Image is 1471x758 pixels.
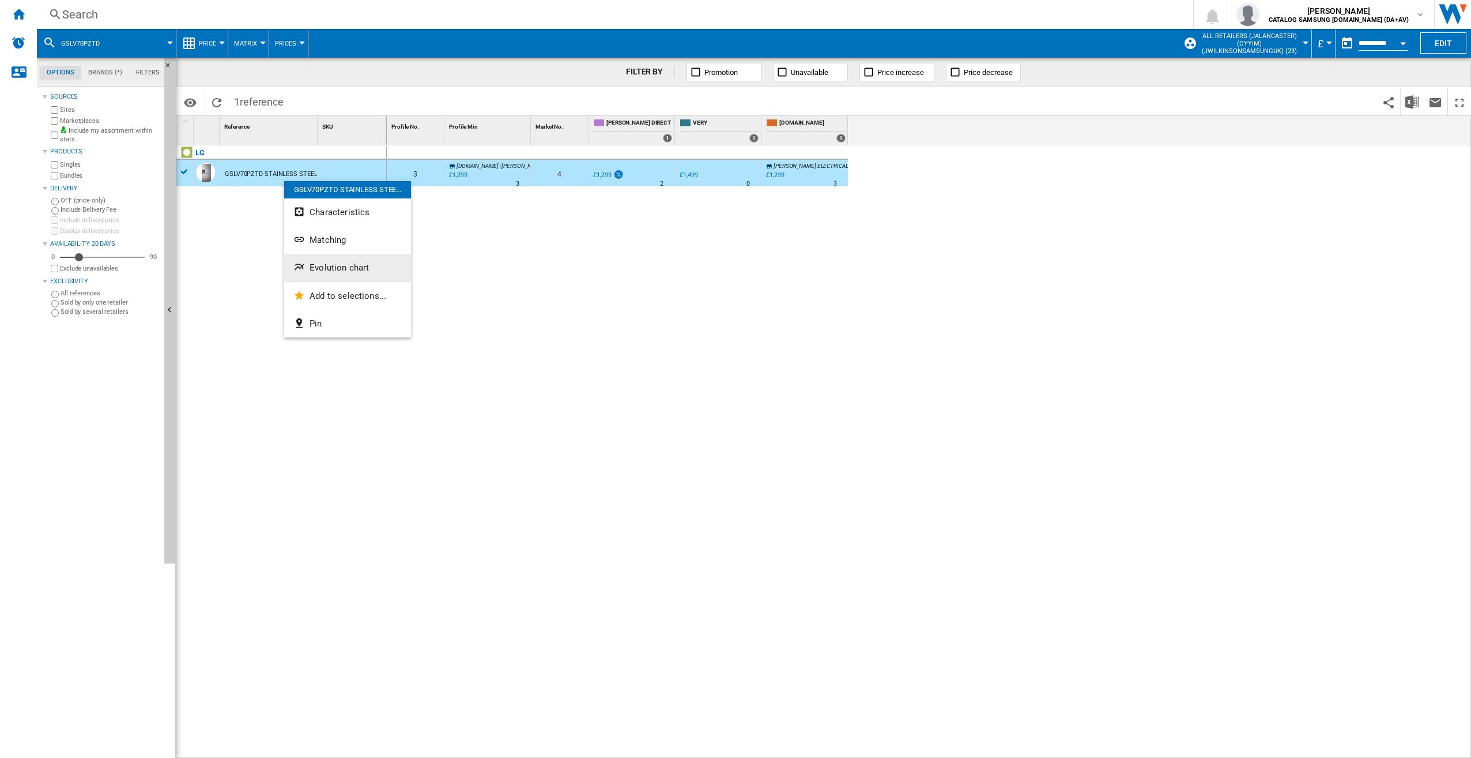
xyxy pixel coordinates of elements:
[284,226,411,254] button: Matching
[284,310,411,337] button: Pin...
[284,254,411,282] button: Evolution chart
[310,318,322,329] span: Pin
[310,262,369,273] span: Evolution chart
[284,198,411,226] button: Characteristics
[310,207,369,217] span: Characteristics
[284,181,411,198] div: GSLV70PZTD STAINLESS STEE...
[310,235,346,245] span: Matching
[310,291,386,301] span: Add to selections...
[284,282,411,310] button: Add to selections...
